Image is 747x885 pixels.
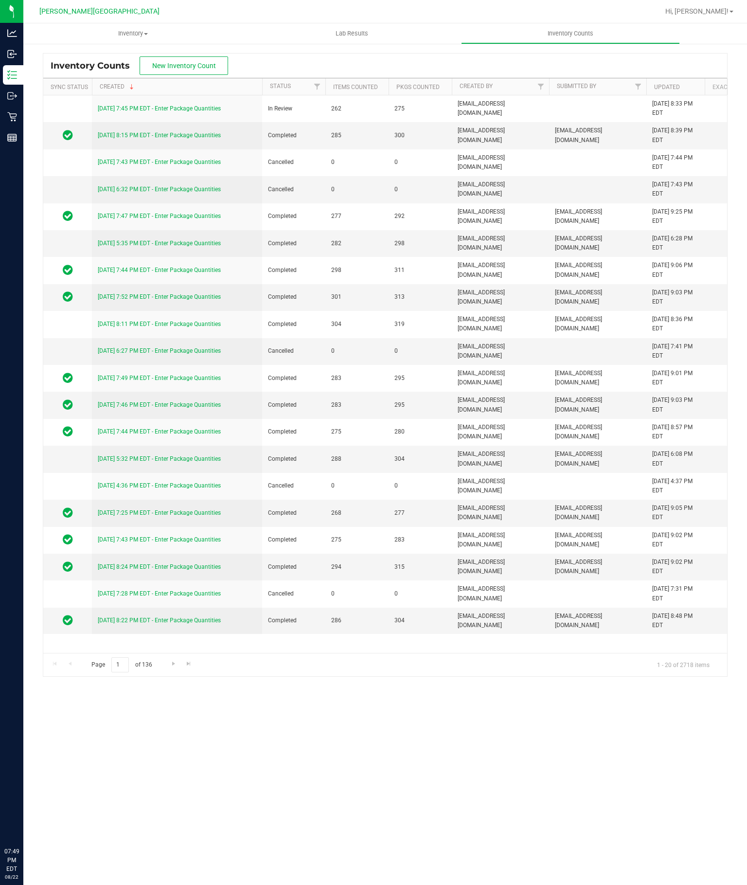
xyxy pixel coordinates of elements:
[394,589,446,598] span: 0
[331,320,383,329] span: 304
[63,398,73,412] span: In Sync
[268,508,320,518] span: Completed
[458,207,543,226] span: [EMAIL_ADDRESS][DOMAIN_NAME]
[98,590,221,597] a: [DATE] 7:28 PM EDT - Enter Package Quantities
[394,481,446,490] span: 0
[98,536,221,543] a: [DATE] 7:43 PM EDT - Enter Package Quantities
[394,320,446,329] span: 319
[458,396,543,414] span: [EMAIL_ADDRESS][DOMAIN_NAME]
[29,806,40,817] iframe: Resource center unread badge
[396,84,440,90] a: Pkgs Counted
[98,401,221,408] a: [DATE] 7:46 PM EDT - Enter Package Quantities
[458,261,543,279] span: [EMAIL_ADDRESS][DOMAIN_NAME]
[331,292,383,302] span: 301
[331,535,383,544] span: 275
[555,369,640,387] span: [EMAIL_ADDRESS][DOMAIN_NAME]
[333,84,378,90] a: Items Counted
[458,126,543,144] span: [EMAIL_ADDRESS][DOMAIN_NAME]
[458,99,543,118] span: [EMAIL_ADDRESS][DOMAIN_NAME]
[555,396,640,414] span: [EMAIL_ADDRESS][DOMAIN_NAME]
[331,266,383,275] span: 298
[394,374,446,383] span: 295
[98,321,221,327] a: [DATE] 8:11 PM EDT - Enter Package Quantities
[23,29,242,38] span: Inventory
[98,159,221,165] a: [DATE] 7:43 PM EDT - Enter Package Quantities
[98,132,221,139] a: [DATE] 8:15 PM EDT - Enter Package Quantities
[111,657,129,672] input: 1
[394,400,446,410] span: 295
[7,70,17,80] inline-svg: Inventory
[98,375,221,381] a: [DATE] 7:49 PM EDT - Enter Package Quantities
[268,266,320,275] span: Completed
[331,158,383,167] span: 0
[331,400,383,410] span: 283
[268,346,320,356] span: Cancelled
[270,83,291,90] a: Status
[10,807,39,836] iframe: Resource center
[394,346,446,356] span: 0
[652,423,699,441] div: [DATE] 8:57 PM EDT
[394,427,446,436] span: 280
[652,180,699,199] div: [DATE] 7:43 PM EDT
[63,371,73,385] span: In Sync
[458,477,543,495] span: [EMAIL_ADDRESS][DOMAIN_NAME]
[331,481,383,490] span: 0
[100,83,136,90] a: Created
[7,133,17,143] inline-svg: Reports
[555,207,640,226] span: [EMAIL_ADDRESS][DOMAIN_NAME]
[652,450,699,468] div: [DATE] 6:08 PM EDT
[98,240,221,247] a: [DATE] 5:35 PM EDT - Enter Package Quantities
[7,49,17,59] inline-svg: Inbound
[242,23,461,44] a: Lab Results
[331,508,383,518] span: 268
[268,292,320,302] span: Completed
[268,320,320,329] span: Completed
[140,56,228,75] button: New Inventory Count
[63,263,73,277] span: In Sync
[83,657,160,672] span: Page of 136
[458,450,543,468] span: [EMAIL_ADDRESS][DOMAIN_NAME]
[458,369,543,387] span: [EMAIL_ADDRESS][DOMAIN_NAME]
[331,131,383,140] span: 285
[331,427,383,436] span: 275
[458,531,543,549] span: [EMAIL_ADDRESS][DOMAIN_NAME]
[652,531,699,549] div: [DATE] 9:02 PM EDT
[458,423,543,441] span: [EMAIL_ADDRESS][DOMAIN_NAME]
[394,104,446,113] span: 275
[652,153,699,172] div: [DATE] 7:44 PM EDT
[458,584,543,603] span: [EMAIL_ADDRESS][DOMAIN_NAME]
[268,616,320,625] span: Completed
[39,7,160,16] span: [PERSON_NAME][GEOGRAPHIC_DATA]
[394,185,446,194] span: 0
[555,558,640,576] span: [EMAIL_ADDRESS][DOMAIN_NAME]
[630,78,646,95] a: Filter
[63,290,73,304] span: In Sync
[394,616,446,625] span: 304
[268,158,320,167] span: Cancelled
[394,562,446,572] span: 315
[458,558,543,576] span: [EMAIL_ADDRESS][DOMAIN_NAME]
[268,104,320,113] span: In Review
[98,293,221,300] a: [DATE] 7:52 PM EDT - Enter Package Quantities
[331,104,383,113] span: 262
[166,657,180,670] a: Go to the next page
[458,504,543,522] span: [EMAIL_ADDRESS][DOMAIN_NAME]
[460,83,493,90] a: Created By
[394,158,446,167] span: 0
[98,455,221,462] a: [DATE] 5:32 PM EDT - Enter Package Quantities
[665,7,729,15] span: Hi, [PERSON_NAME]!
[557,83,596,90] a: Submitted By
[555,423,640,441] span: [EMAIL_ADDRESS][DOMAIN_NAME]
[4,847,19,873] p: 07:49 PM EDT
[98,563,221,570] a: [DATE] 8:24 PM EDT - Enter Package Quantities
[654,84,680,90] a: Updated
[458,180,543,199] span: [EMAIL_ADDRESS][DOMAIN_NAME]
[268,454,320,464] span: Completed
[652,558,699,576] div: [DATE] 9:02 PM EDT
[331,374,383,383] span: 283
[23,23,242,44] a: Inventory
[394,454,446,464] span: 304
[268,212,320,221] span: Completed
[555,126,640,144] span: [EMAIL_ADDRESS][DOMAIN_NAME]
[652,396,699,414] div: [DATE] 9:03 PM EDT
